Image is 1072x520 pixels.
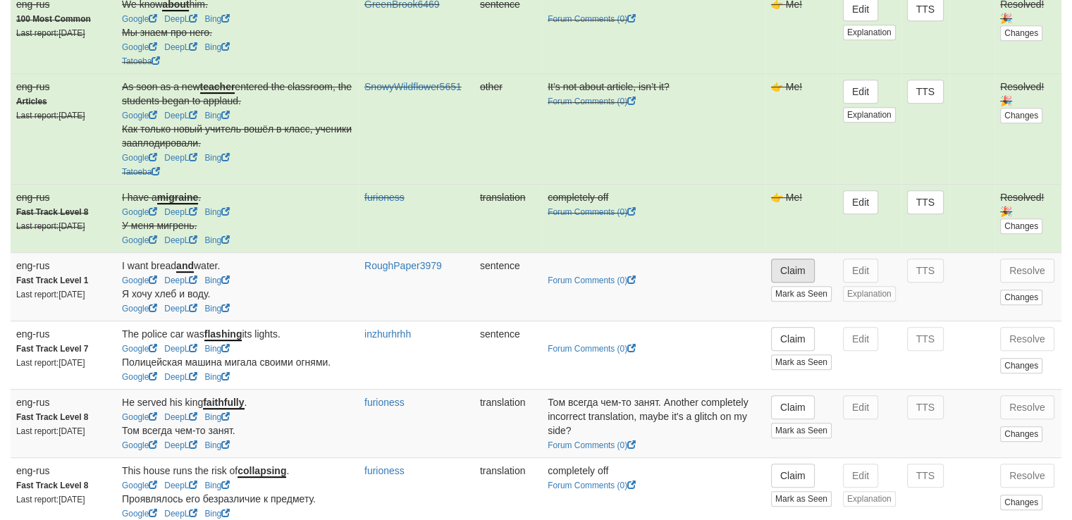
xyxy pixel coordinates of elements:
a: Bing [204,42,230,52]
a: Bing [204,412,230,422]
small: Last report: [DATE] [16,111,85,120]
td: completely off [542,184,765,252]
u: and [176,260,194,273]
a: Bing [204,372,230,382]
div: Полицейская машина мигала своими огнями. [122,355,353,369]
a: DeepL [164,111,197,120]
button: Mark as Seen [771,286,832,302]
button: Claim [771,259,815,283]
td: It’s not about article, isn’t it? [542,73,765,184]
a: DeepL [164,509,197,519]
div: eng-rus [16,259,111,273]
button: Changes [1000,495,1042,510]
a: Google [122,153,157,163]
button: TTS [907,395,944,419]
td: sentence [474,252,542,321]
a: furioness [364,397,405,408]
a: DeepL [164,276,197,285]
a: Tatoeba [122,167,160,177]
td: Том всегда чем-то занят. Another completely incorrect translation, maybe it's a glitch on my side? [542,389,765,457]
a: RoughPaper3979 [364,260,442,271]
button: Edit [843,80,878,104]
div: У меня мигрень. [122,218,353,233]
a: DeepL [164,440,197,450]
td: translation [474,389,542,457]
button: Claim [771,464,815,488]
span: I want bread water. [122,260,220,273]
small: Last report: [DATE] [16,495,85,504]
div: Я хочу хлеб и воду. [122,287,353,301]
small: Last report: [DATE] [16,221,85,231]
a: Google [122,235,157,245]
button: Edit [843,395,878,419]
a: Google [122,412,157,422]
button: TTS [907,327,944,351]
button: Explanation [843,286,896,302]
a: DeepL [164,344,197,354]
a: Forum Comments (0) [548,207,636,217]
div: eng-rus [16,327,111,341]
button: Explanation [843,107,896,123]
button: TTS [907,190,944,214]
a: Forum Comments (0) [548,97,636,106]
u: flashing [204,328,242,341]
a: Bing [204,344,230,354]
strong: Fast Track Level 7 [16,344,88,354]
strong: 100 Most Common [16,14,91,24]
a: Google [122,440,157,450]
a: Bing [204,153,230,163]
a: Forum Comments (0) [548,440,636,450]
a: DeepL [164,481,197,490]
div: Как только новый учитель вошёл в класс, ученики зааплодировали. [122,122,353,150]
button: Edit [843,327,878,351]
button: Changes [1000,25,1042,41]
span: The police car was its lights. [122,328,281,341]
button: Explanation [843,491,896,507]
a: DeepL [164,235,197,245]
button: Claim [771,395,815,419]
span: This house runs the risk of . [122,465,289,478]
a: DeepL [164,304,197,314]
div: eng-rus [16,464,111,478]
span: As soon as a new entered the classroom, the students began to applaud. [122,81,352,106]
td: sentence [474,321,542,389]
a: Google [122,372,157,382]
button: Mark as Seen [771,354,832,370]
button: Mark as Seen [771,423,832,438]
a: SnowyWildflower5651 [364,81,462,92]
div: 👉 Me! [771,80,832,94]
button: Changes [1000,426,1042,442]
button: Mark as Seen [771,491,832,507]
u: migraine [157,192,198,204]
u: faithfully [203,397,244,409]
a: Bing [204,235,230,245]
button: Edit [843,259,878,283]
td: translation [474,184,542,252]
div: eng-rus [16,395,111,409]
div: Проявлялось его безразличие к предмету. [122,492,353,506]
a: Bing [204,304,230,314]
button: Edit [843,464,878,488]
a: DeepL [164,207,197,217]
button: Changes [1000,218,1042,234]
button: Resolve [1000,259,1054,283]
a: Bing [204,207,230,217]
a: Google [122,304,157,314]
a: DeepL [164,372,197,382]
a: Bing [204,509,230,519]
small: Last report: [DATE] [16,290,85,299]
button: Resolve [1000,395,1054,419]
a: Forum Comments (0) [548,14,636,24]
td: other [474,73,542,184]
button: Changes [1000,108,1042,123]
a: Google [122,344,157,354]
a: Forum Comments (0) [548,344,636,354]
a: furioness [364,192,405,203]
a: DeepL [164,14,197,24]
div: eng-rus [16,80,111,94]
strong: Fast Track Level 8 [16,207,88,217]
span: I have a . [122,192,201,204]
button: Edit [843,190,878,214]
a: Bing [204,481,230,490]
a: Google [122,111,157,120]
